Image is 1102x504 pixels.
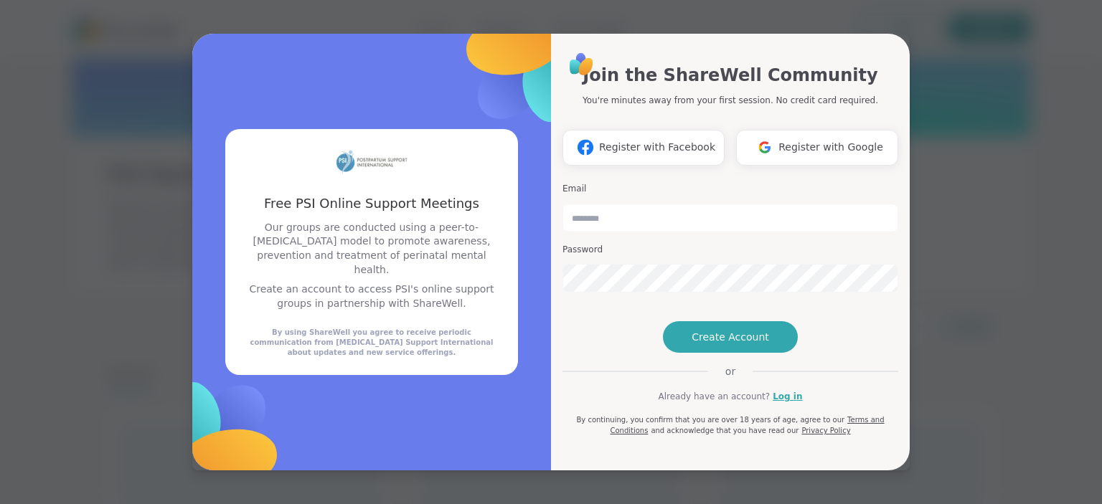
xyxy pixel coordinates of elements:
h3: Email [562,183,898,195]
img: ShareWell Logomark [751,134,778,161]
span: Register with Facebook [599,140,715,155]
h1: Join the ShareWell Community [583,62,877,88]
span: and acknowledge that you have read our [651,427,799,434]
img: ShareWell Logomark [572,134,599,161]
img: ShareWell Logo [565,48,598,80]
div: By using ShareWell you agree to receive periodic communication from [MEDICAL_DATA] Support Intern... [242,328,501,358]
span: or [708,364,753,379]
a: Privacy Policy [801,427,850,434]
button: Register with Facebook [562,130,725,166]
span: Already have an account? [658,390,770,403]
a: Terms and Conditions [610,416,884,434]
p: You're minutes away from your first session. No credit card required. [583,94,878,107]
span: Register with Google [778,140,883,155]
h3: Free PSI Online Support Meetings [242,194,501,212]
button: Register with Google [736,130,898,166]
p: Our groups are conducted using a peer-to-[MEDICAL_DATA] model to promote awareness, prevention an... [242,221,501,277]
p: Create an account to access PSI's online support groups in partnership with ShareWell. [242,282,501,310]
h3: Password [562,244,898,256]
span: Create Account [692,330,769,344]
span: By continuing, you confirm that you are over 18 years of age, agree to our [576,416,844,424]
img: partner logo [336,146,408,177]
button: Create Account [663,321,798,353]
a: Log in [773,390,802,403]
